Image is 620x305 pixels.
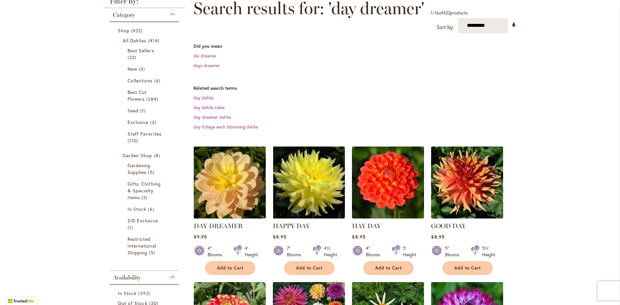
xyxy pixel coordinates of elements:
div: 7" Blooms [287,245,305,258]
div: 4' Height [245,245,258,258]
span: Shop [118,27,129,34]
a: Exclusive [128,119,163,126]
span: 422 [131,27,144,34]
a: Shop [118,27,172,34]
a: DAY DREAMER [194,214,266,220]
span: 3 [141,194,149,201]
span: $9.95 [194,234,207,240]
span: Seed [128,107,139,114]
a: In Stock [128,206,163,212]
span: 6 [154,77,162,84]
a: Seed [128,107,163,114]
a: days dreamer [193,62,220,68]
span: Add to Cart [217,265,243,271]
a: GOOD DAY [431,222,466,230]
span: 392 [138,290,151,297]
div: 5' Height [403,245,416,258]
span: Restricted International Shipping [128,236,156,256]
span: 1 [431,10,433,16]
a: Collections [128,77,163,84]
a: Gardening Supplies [128,162,163,176]
a: day foliage each blooming dahlia [193,124,258,130]
span: Add to Cart [296,265,323,271]
img: GOOD DAY [431,147,503,219]
span: In Stock [128,206,146,212]
span: Best Sellers [128,47,154,54]
div: 5" Blooms [445,245,463,258]
span: Category [113,11,135,18]
a: SID Exclusive [128,217,163,231]
span: $8.95 [431,234,444,240]
div: 4" Blooms [366,245,384,258]
a: In Stock 392 [118,290,172,297]
span: 1 [128,224,135,231]
span: Add to Cart [454,265,481,271]
a: day dahlia tuber [193,104,225,110]
span: SID Exclusive [128,218,158,224]
dt: Related search terms [193,85,517,91]
a: Restricted International Shipping [128,236,163,256]
span: 5 [148,169,156,176]
button: Add to Cart [205,261,255,275]
span: Best Cut Flowers [128,89,147,102]
span: 5 [149,249,157,256]
div: 4" Blooms [208,245,226,258]
img: HAY DAY [352,147,424,219]
a: New [128,66,163,72]
span: Garden Shop [123,152,152,158]
span: 32 [128,54,138,61]
label: Sort by: [437,21,454,33]
dt: Did you mean [193,43,517,49]
a: Staff Favorites [128,130,163,144]
span: 1 [140,107,147,114]
span: Add to Cart [375,265,402,271]
a: Garden Shop [123,152,168,159]
a: HAY DAY [352,214,424,220]
a: day dreamer dahlia [193,114,231,120]
span: New [128,66,137,72]
span: 16 [434,10,439,16]
a: day dahlia [193,95,213,101]
button: Add to Cart [442,261,493,275]
p: - of products [431,8,468,18]
span: Staff Favorites [128,131,161,137]
span: Gardening Supplies [128,162,150,175]
div: 5½' Height [482,245,495,258]
img: DAY DREAMER [192,145,268,220]
img: HAPPY DAY [273,147,345,219]
span: All Dahlias [123,37,147,44]
button: Add to Cart [363,261,414,275]
a: HAPPY DAY [273,222,310,230]
span: Exclusive [128,119,148,125]
a: HAPPY DAY [273,214,345,220]
a: GOOD DAY [431,214,503,220]
a: Best Sellers [128,47,163,61]
span: 6 [148,206,156,212]
a: Gifts, Clothing &amp; Specialty Items [128,180,163,201]
span: 414 [148,37,161,44]
span: 422 [443,10,450,16]
span: 110 [128,137,140,144]
span: In Stock [118,290,137,296]
span: $8.95 [273,234,286,240]
div: 4½' Height [324,245,337,258]
iframe: Launch Accessibility Center [5,282,23,300]
span: 3 [150,119,158,126]
a: Best Cut Flowers [128,89,163,102]
span: Availability [113,274,141,281]
a: dai dreamer [193,53,217,59]
a: HAY DAY [352,222,381,230]
a: All Dahlias [123,37,168,44]
span: $8.95 [352,234,365,240]
span: 284 [146,96,160,102]
span: 3 [139,66,147,72]
a: DAY DREAMER [194,222,243,230]
button: Add to Cart [284,261,335,275]
span: Gifts, Clothing & Specialty Items [128,181,161,200]
span: Collections [128,77,153,84]
span: 8 [154,152,162,159]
